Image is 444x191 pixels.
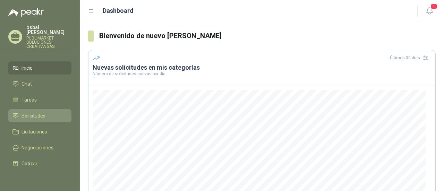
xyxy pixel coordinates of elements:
p: osbal [PERSON_NAME] [26,25,71,35]
h3: Bienvenido de nuevo [PERSON_NAME] [99,31,436,41]
p: Número de solicitudes nuevas por día [93,72,431,76]
span: Licitaciones [22,128,47,136]
a: Chat [8,77,71,90]
div: Últimos 30 días [390,52,431,63]
span: Inicio [22,64,33,72]
span: Negociaciones [22,144,53,151]
span: Chat [22,80,32,88]
span: Solicitudes [22,112,45,120]
a: Cotizar [8,157,71,170]
button: 1 [423,5,436,17]
h3: Nuevas solicitudes en mis categorías [93,63,431,72]
span: Tareas [22,96,37,104]
a: Negociaciones [8,141,71,154]
a: Inicio [8,61,71,75]
p: PUBLIMARKET SOLUCIONES CREATIVA SAS [26,36,71,49]
a: Tareas [8,93,71,106]
span: 1 [430,3,438,10]
a: Licitaciones [8,125,71,138]
span: Cotizar [22,160,37,167]
h1: Dashboard [103,6,134,16]
img: Logo peakr [8,8,44,17]
a: Solicitudes [8,109,71,122]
